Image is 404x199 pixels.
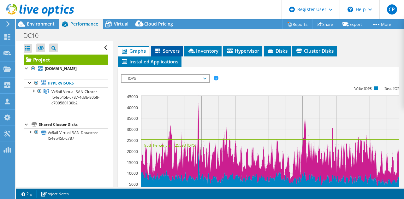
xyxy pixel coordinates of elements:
a: 2 [17,190,37,198]
text: 45000 [127,94,138,99]
text: 30000 [127,127,138,132]
text: 35000 [127,116,138,121]
span: Virtual [114,21,128,27]
text: 15000 [127,160,138,165]
text: 25000 [127,138,138,143]
span: Graphs [121,48,146,54]
a: Share [312,19,338,29]
text: 5000 [129,182,138,187]
div: Shared Cluster Disks [39,121,108,128]
a: VxRail-Virtual-SAN-Cluster-f54eb45b-c787-4d3b-8058-c700580130b2 [24,87,108,107]
text: Write IOPS [354,86,372,91]
text: 40000 [127,105,138,110]
span: Cloud Pricing [144,21,173,27]
a: Project Notes [36,190,73,198]
span: Performance [70,21,98,27]
span: Disks [267,48,288,54]
b: [DOMAIN_NAME] [45,66,77,71]
text: 10000 [127,171,138,176]
a: Export [338,19,367,29]
a: More [367,19,396,29]
span: Inventory [187,48,218,54]
span: Servers [154,48,180,54]
text: Read IOPS [384,86,401,91]
a: VxRail-Virtual-SAN-Datastore-f54eb45b-c787 [24,128,108,142]
span: Hypervisor [226,48,259,54]
a: Project [24,55,108,65]
span: IOPS [125,75,206,82]
span: VxRail-Virtual-SAN-Cluster-f54eb45b-c787-4d3b-8058-c700580130b2 [51,89,99,106]
text: 95th Percentile = 25593 IOPS [144,143,195,148]
span: Environment [27,21,55,27]
span: Cluster Disks [295,48,334,54]
svg: \n [348,7,353,12]
a: Hypervisors [24,79,108,87]
h1: DC10 [21,32,48,39]
a: Reports [282,19,312,29]
span: Installed Applications [121,58,178,65]
a: [DOMAIN_NAME] [24,65,108,73]
span: CP [387,4,397,15]
text: 20000 [127,149,138,154]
